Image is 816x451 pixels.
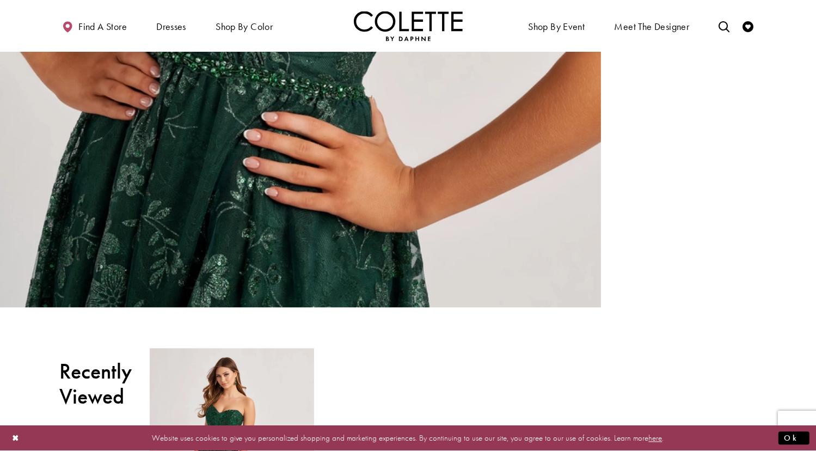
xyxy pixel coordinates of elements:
[78,431,738,446] p: Website uses cookies to give you personalized shopping and marketing experiences. By continuing t...
[154,11,189,41] span: Dresses
[216,21,273,32] span: Shop by color
[740,11,756,41] a: Check Wishlist
[156,21,186,32] span: Dresses
[525,11,587,41] span: Shop By Event
[213,11,275,41] span: Shop by color
[649,432,662,443] a: here
[78,21,127,32] span: Find a store
[60,11,130,41] a: Find a store
[612,11,692,41] a: Meet the designer
[528,21,585,32] span: Shop By Event
[354,11,463,41] a: Visit Home Page
[7,429,25,448] button: Close Dialog
[354,11,463,41] img: Colette by Daphne
[60,359,133,410] h2: Recently Viewed
[778,431,809,445] button: Submit Dialog
[716,11,732,41] a: Toggle search
[615,21,690,32] span: Meet the designer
